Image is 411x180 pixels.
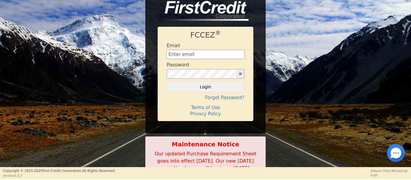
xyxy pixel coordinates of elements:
[158,1,249,21] img: logo-CMu_cnol.png
[215,30,221,36] sup: ®
[149,140,262,149] b: Maintenance Notice
[167,95,244,100] h4: Forgot Password?
[167,62,189,68] h4: Password
[3,169,115,174] p: Copyright © 2015- 2025 First Credit Corporation.
[3,173,115,178] p: Version 3.2.2
[167,82,244,92] button: Login
[82,169,115,173] span: All Rights Reserved.
[370,173,408,178] p: 0:00
[167,105,244,110] h4: Terms of Use
[155,151,256,171] span: Our updated Purchase Requirement Sheet goes into effect [DATE]. Our new [DATE] operating hours, w...
[167,69,236,79] input: password
[370,169,408,173] p: Session Time Remaining:
[167,50,244,59] input: Enter email
[167,31,244,40] h1: FCCEZ
[167,43,180,48] h4: Email
[167,111,244,117] h4: Privacy Policy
